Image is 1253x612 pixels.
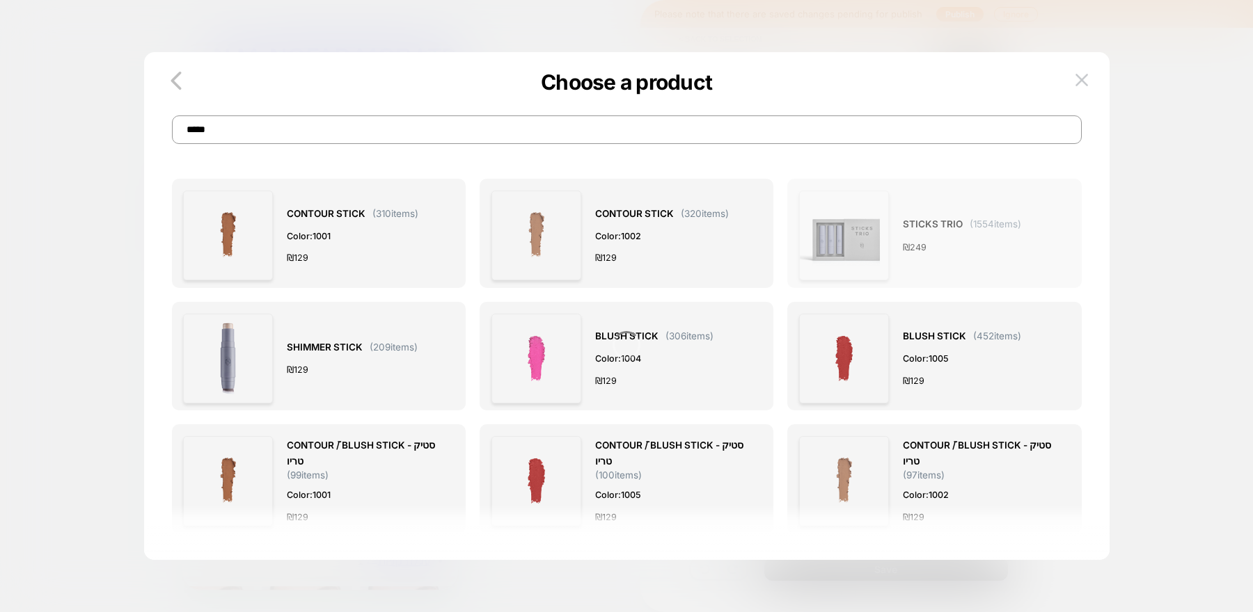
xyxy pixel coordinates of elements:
[212,412,248,426] a: שפתיים
[239,333,276,360] button: תפריט
[903,488,1056,502] span: Color: 1002
[903,373,924,388] span: ₪ 129
[595,351,714,366] span: Color: 1004
[595,229,729,243] span: Color: 1002
[595,437,748,469] span: CONTOUR ֿ/ BLUSH STICK - סטיק טריו
[799,191,889,280] img: Stics_Trio_2.png
[799,314,889,403] img: Stick_5_Swatch.png
[973,330,1021,341] span: ( 452 items)
[665,330,714,341] span: ( 306 items)
[220,426,248,440] a: טיפוח
[903,469,945,481] span: ( 97 items)
[175,509,182,523] span: 1
[191,454,248,468] a: כל המוצרים
[184,509,248,523] a: עגלת קניות
[903,437,1056,469] span: CONTOUR ֿ/ BLUSH STICK - סטיק טריו
[903,351,1021,366] span: Color: 1005
[201,480,248,494] span: התחברות
[190,480,248,494] a: התחברות
[208,494,248,508] a: חיפוש
[244,335,270,346] span: תפריט
[903,216,963,232] span: STICKS TRIO
[144,70,1110,95] p: Choose a product
[226,385,248,398] a: פנים
[219,494,248,508] span: חיפוש
[903,510,924,524] span: ₪ 129
[211,440,248,454] a: מארזים
[226,371,248,385] a: גבות
[221,398,248,412] a: עיניים
[903,328,966,344] span: BLUSH STICK
[970,218,1021,229] span: ( 1554 items)
[799,436,889,526] img: Stick_2_Swatch.png
[595,488,748,502] span: Color: 1005
[244,346,270,357] span: Menu
[196,509,248,523] span: עגלת קניות
[681,208,729,219] span: ( 320 items)
[903,240,927,255] span: ₪ 249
